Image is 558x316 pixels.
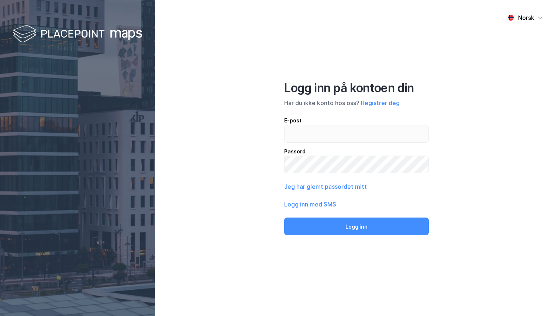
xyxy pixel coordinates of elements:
[284,147,429,156] div: Passord
[518,13,534,22] div: Norsk
[284,98,429,107] div: Har du ikke konto hos oss?
[284,116,429,125] div: E-post
[361,98,400,107] button: Registrer deg
[284,218,429,235] button: Logg inn
[13,24,142,45] img: logo-white.f07954bde2210d2a523dddb988cd2aa7.svg
[284,182,367,191] button: Jeg har glemt passordet mitt
[284,200,336,209] button: Logg inn med SMS
[284,81,429,96] div: Logg inn på kontoen din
